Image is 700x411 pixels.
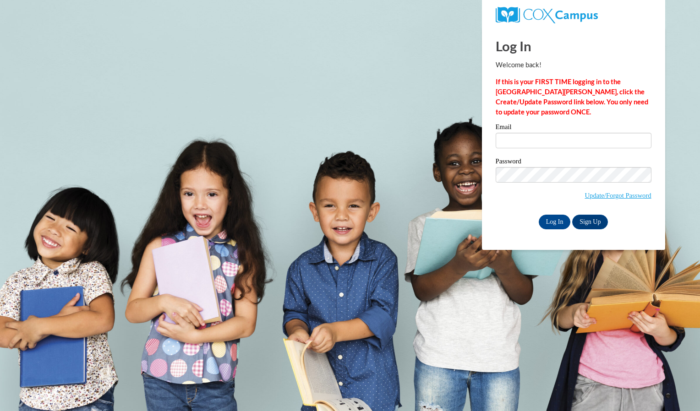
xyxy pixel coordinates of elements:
[496,124,651,133] label: Email
[496,11,598,18] a: COX Campus
[496,7,598,23] img: COX Campus
[496,60,651,70] p: Welcome back!
[496,158,651,167] label: Password
[572,215,608,229] a: Sign Up
[496,78,648,116] strong: If this is your FIRST TIME logging in to the [GEOGRAPHIC_DATA][PERSON_NAME], click the Create/Upd...
[585,192,651,199] a: Update/Forgot Password
[496,37,651,55] h1: Log In
[539,215,571,229] input: Log In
